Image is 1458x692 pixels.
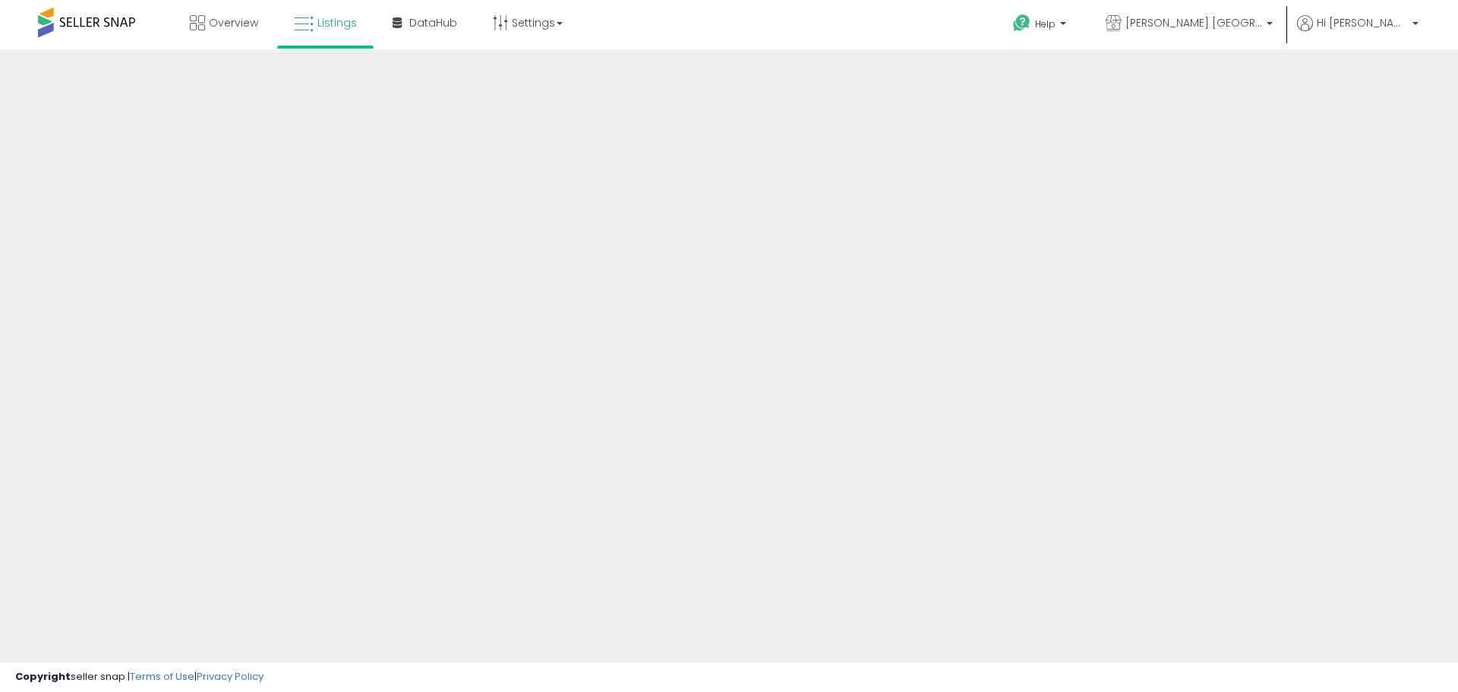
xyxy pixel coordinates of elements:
[1001,2,1081,49] a: Help
[15,669,71,684] strong: Copyright
[197,669,264,684] a: Privacy Policy
[209,15,258,30] span: Overview
[130,669,194,684] a: Terms of Use
[15,670,264,684] div: seller snap | |
[1012,14,1031,33] i: Get Help
[409,15,457,30] span: DataHub
[1317,15,1408,30] span: Hi [PERSON_NAME]
[1035,17,1056,30] span: Help
[317,15,357,30] span: Listings
[1125,15,1262,30] span: [PERSON_NAME] [GEOGRAPHIC_DATA]
[1297,15,1419,49] a: Hi [PERSON_NAME]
